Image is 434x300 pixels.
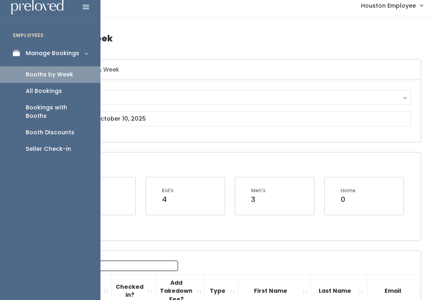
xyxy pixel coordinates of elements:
div: Men's [251,187,266,194]
div: 4 [162,194,174,205]
h6: Select Location & Week [41,60,421,80]
div: Booth Discounts [26,128,74,137]
div: All Bookings [26,87,62,95]
button: Provo [51,90,411,105]
div: 0 [341,194,356,205]
span: Houston Employee [361,1,416,10]
div: Bookings with Booths [26,103,88,120]
div: Provo [59,93,403,102]
input: Search: [76,261,178,271]
div: Kid's [162,187,174,194]
label: Search: [46,261,178,271]
input: October 4 - October 10, 2025 [51,111,411,126]
div: 3 [251,194,266,205]
div: Manage Bookings [26,49,79,58]
h4: Booths by Week [41,27,421,49]
div: Booths by Week [26,70,73,79]
div: Seller Check-in [26,145,71,153]
div: Home [341,187,356,194]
